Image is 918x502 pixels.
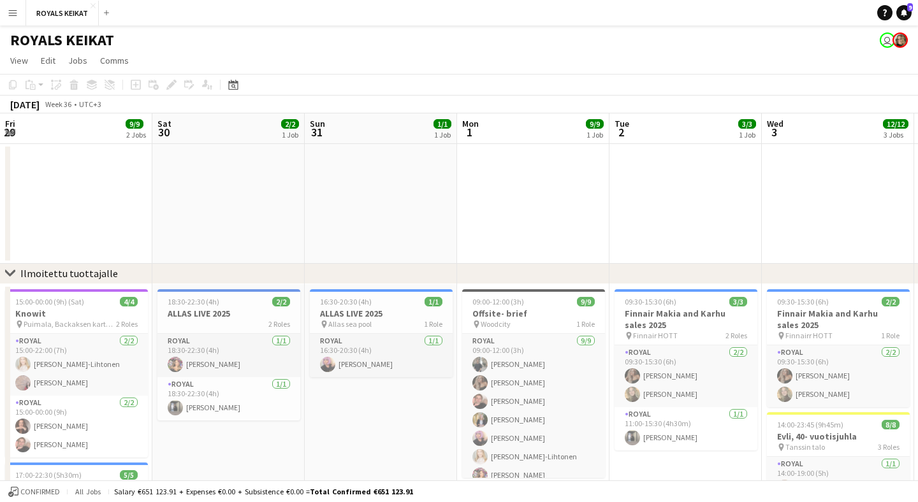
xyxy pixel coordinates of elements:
[79,99,101,109] div: UTC+3
[156,125,171,140] span: 30
[586,119,604,129] span: 9/9
[73,487,103,496] span: All jobs
[281,119,299,129] span: 2/2
[310,334,453,377] app-card-role: Royal1/116:30-20:30 (4h)[PERSON_NAME]
[738,119,756,129] span: 3/3
[615,407,757,450] app-card-role: Royal1/111:00-15:30 (4h30m)[PERSON_NAME]
[633,331,678,340] span: Finnair HOTT
[613,125,629,140] span: 2
[729,297,747,306] span: 3/3
[120,470,138,480] span: 5/5
[767,308,910,331] h3: Finnair Makia and Karhu sales 2025
[880,32,895,48] app-user-avatar: Johanna Hytönen
[462,289,605,478] app-job-card: 09:00-12:00 (3h)9/9Offsite- brief Woodcity1 RoleRoyal9/909:00-12:00 (3h)[PERSON_NAME][PERSON_NAME...
[5,118,15,129] span: Fri
[10,55,28,66] span: View
[424,319,442,329] span: 1 Role
[15,470,82,480] span: 17:00-22:30 (5h30m)
[767,457,910,500] app-card-role: Royal1/114:00-19:00 (5h)[PERSON_NAME]-Lihtonen
[767,345,910,407] app-card-role: Royal2/209:30-15:30 (6h)[PERSON_NAME][PERSON_NAME]
[36,52,61,69] a: Edit
[5,289,148,457] app-job-card: 15:00-00:00 (9h) (Sat)4/4Knowit Puimala, Backaksen kartano2 RolesRoyal2/215:00-22:00 (7h)[PERSON_...
[26,1,99,25] button: ROYALS KEIKAT
[785,442,825,452] span: Tanssin talo
[100,55,129,66] span: Comms
[882,297,900,306] span: 2/2
[114,487,413,496] div: Salary €651 123.91 + Expenses €0.00 + Subsistence €0.00 =
[168,297,219,306] span: 18:30-22:30 (4h)
[777,297,829,306] span: 09:30-15:30 (6h)
[725,331,747,340] span: 2 Roles
[126,130,146,140] div: 2 Jobs
[892,32,908,48] app-user-avatar: Pauliina Aalto
[777,420,843,429] span: 14:00-23:45 (9h45m)
[586,130,603,140] div: 1 Job
[767,289,910,407] app-job-card: 09:30-15:30 (6h)2/2Finnair Makia and Karhu sales 2025 Finnairr HOTT1 RoleRoyal2/209:30-15:30 (6h)...
[434,130,451,140] div: 1 Job
[157,118,171,129] span: Sat
[157,308,300,319] h3: ALLAS LIVE 2025
[767,118,783,129] span: Wed
[884,130,908,140] div: 3 Jobs
[767,431,910,442] h3: Evli, 40- vuotisjuhla
[615,308,757,331] h3: Finnair Makia and Karhu sales 2025
[576,319,595,329] span: 1 Role
[882,420,900,429] span: 8/8
[765,125,783,140] span: 3
[5,334,148,396] app-card-role: Royal2/215:00-22:00 (7h)[PERSON_NAME]-Lihtonen[PERSON_NAME]
[157,377,300,420] app-card-role: Royal1/118:30-22:30 (4h)[PERSON_NAME]
[68,55,87,66] span: Jobs
[310,308,453,319] h3: ALLAS LIVE 2025
[42,99,74,109] span: Week 36
[272,297,290,306] span: 2/2
[20,267,118,280] div: Ilmoitettu tuottajalle
[320,297,372,306] span: 16:30-20:30 (4h)
[896,5,912,20] a: 9
[310,118,325,129] span: Sun
[328,319,372,329] span: Allas sea pool
[268,319,290,329] span: 2 Roles
[126,119,143,129] span: 9/9
[878,442,900,452] span: 3 Roles
[481,319,511,329] span: Woodcity
[282,130,298,140] div: 1 Job
[120,297,138,306] span: 4/4
[625,297,676,306] span: 09:30-15:30 (6h)
[157,334,300,377] app-card-role: Royal1/118:30-22:30 (4h)[PERSON_NAME]
[10,98,40,111] div: [DATE]
[5,52,33,69] a: View
[907,3,913,11] span: 9
[157,289,300,420] app-job-card: 18:30-22:30 (4h)2/2ALLAS LIVE 20252 RolesRoyal1/118:30-22:30 (4h)[PERSON_NAME]Royal1/118:30-22:30...
[462,308,605,319] h3: Offsite- brief
[63,52,92,69] a: Jobs
[5,396,148,457] app-card-role: Royal2/215:00-00:00 (9h)[PERSON_NAME][PERSON_NAME]
[310,289,453,377] app-job-card: 16:30-20:30 (4h)1/1ALLAS LIVE 2025 Allas sea pool1 RoleRoyal1/116:30-20:30 (4h)[PERSON_NAME]
[883,119,908,129] span: 12/12
[577,297,595,306] span: 9/9
[3,125,15,140] span: 29
[615,345,757,407] app-card-role: Royal2/209:30-15:30 (6h)[PERSON_NAME][PERSON_NAME]
[116,319,138,329] span: 2 Roles
[881,331,900,340] span: 1 Role
[6,485,62,499] button: Confirmed
[472,297,524,306] span: 09:00-12:00 (3h)
[308,125,325,140] span: 31
[20,487,60,496] span: Confirmed
[5,308,148,319] h3: Knowit
[785,331,833,340] span: Finnairr HOTT
[15,297,84,306] span: 15:00-00:00 (9h) (Sat)
[615,289,757,450] app-job-card: 09:30-15:30 (6h)3/3Finnair Makia and Karhu sales 2025 Finnair HOTT2 RolesRoyal2/209:30-15:30 (6h)...
[10,31,114,50] h1: ROYALS KEIKAT
[462,118,479,129] span: Mon
[739,130,755,140] div: 1 Job
[310,487,413,496] span: Total Confirmed €651 123.91
[433,119,451,129] span: 1/1
[41,55,55,66] span: Edit
[24,319,116,329] span: Puimala, Backaksen kartano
